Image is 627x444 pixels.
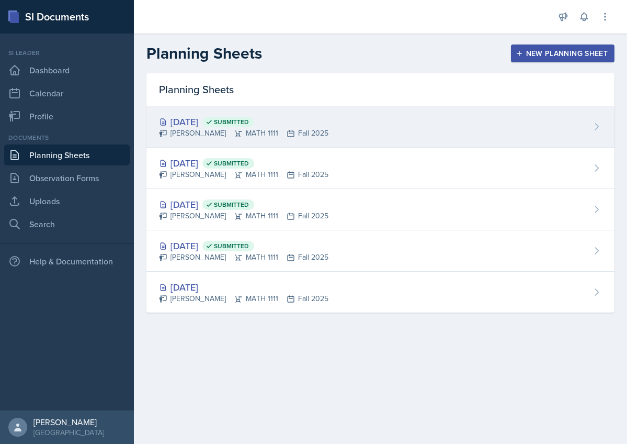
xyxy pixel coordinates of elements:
[214,201,249,209] span: Submitted
[159,210,328,221] div: [PERSON_NAME] MATH 1111 Fall 2025
[159,169,328,180] div: [PERSON_NAME] MATH 1111 Fall 2025
[159,252,328,263] div: [PERSON_NAME] MATH 1111 Fall 2025
[159,293,328,304] div: [PERSON_NAME] MATH 1111 Fall 2025
[159,156,328,170] div: [DATE]
[159,115,328,129] div: [DATE]
[146,148,614,189] a: [DATE] Submitted [PERSON_NAME]MATH 1111Fall 2025
[4,106,130,127] a: Profile
[4,251,130,272] div: Help & Documentation
[159,239,328,253] div: [DATE]
[214,242,249,250] span: Submitted
[146,272,614,313] a: [DATE] [PERSON_NAME]MATH 1111Fall 2025
[159,280,328,294] div: [DATE]
[4,48,130,58] div: Si leader
[33,417,104,427] div: [PERSON_NAME]
[33,427,104,438] div: [GEOGRAPHIC_DATA]
[4,133,130,142] div: Documents
[4,168,130,188] a: Observation Forms
[4,83,130,104] a: Calendar
[4,191,130,212] a: Uploads
[511,45,614,62] button: New Planning Sheet
[4,145,130,165] a: Planning Sheets
[518,49,608,58] div: New Planning Sheet
[146,106,614,148] a: [DATE] Submitted [PERSON_NAME]MATH 1111Fall 2025
[214,118,249,126] span: Submitted
[4,214,130,235] a: Search
[146,230,614,272] a: [DATE] Submitted [PERSON_NAME]MATH 1111Fall 2025
[159,128,328,139] div: [PERSON_NAME] MATH 1111 Fall 2025
[146,44,262,63] h2: Planning Sheets
[159,197,328,212] div: [DATE]
[214,159,249,168] span: Submitted
[4,60,130,81] a: Dashboard
[146,73,614,106] div: Planning Sheets
[146,189,614,230] a: [DATE] Submitted [PERSON_NAME]MATH 1111Fall 2025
